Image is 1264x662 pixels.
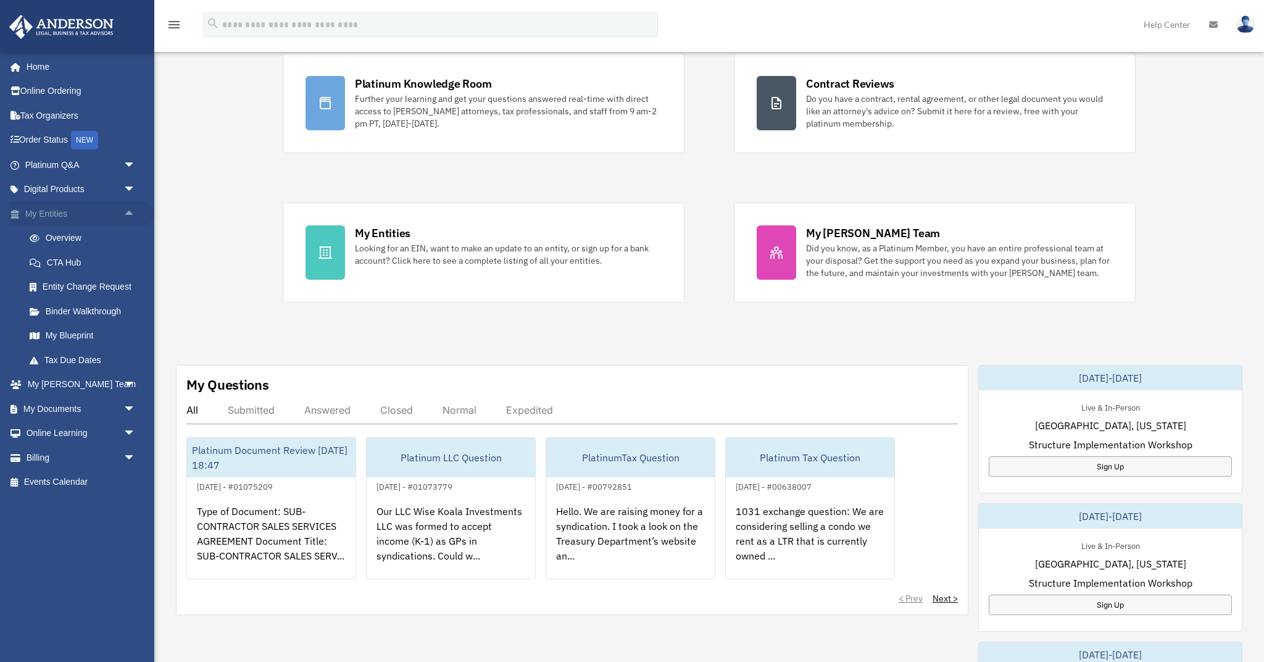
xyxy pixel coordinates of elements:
[506,404,553,416] div: Expedited
[979,366,1242,390] div: [DATE]-[DATE]
[355,242,662,267] div: Looking for an EIN, want to make an update to an entity, or sign up for a bank account? Click her...
[17,275,154,300] a: Entity Change Request
[17,324,154,348] a: My Blueprint
[123,445,148,471] span: arrow_drop_down
[186,375,269,394] div: My Questions
[6,15,117,39] img: Anderson Advisors Platinum Portal
[9,79,154,104] a: Online Ordering
[546,479,642,492] div: [DATE] - #00792851
[367,479,462,492] div: [DATE] - #01073779
[1071,538,1150,551] div: Live & In-Person
[366,437,536,579] a: Platinum LLC Question[DATE] - #01073779Our LLC Wise Koala Investments LLC was formed to accept in...
[9,201,154,226] a: My Entitiesarrow_drop_up
[1035,418,1186,433] span: [GEOGRAPHIC_DATA], [US_STATE]
[1071,400,1150,413] div: Live & In-Person
[304,404,351,416] div: Answered
[167,22,181,32] a: menu
[186,404,198,416] div: All
[806,225,940,241] div: My [PERSON_NAME] Team
[546,494,715,590] div: Hello. We are raising money for a syndication. I took a look on the Treasury Department’s website...
[443,404,476,416] div: Normal
[123,201,148,227] span: arrow_drop_up
[355,225,410,241] div: My Entities
[9,421,154,446] a: Online Learningarrow_drop_down
[167,17,181,32] i: menu
[9,103,154,128] a: Tax Organizers
[1029,576,1192,590] span: Structure Implementation Workshop
[734,203,1136,303] a: My [PERSON_NAME] Team Did you know, as a Platinum Member, you have an entire professional team at...
[123,421,148,446] span: arrow_drop_down
[367,438,535,477] div: Platinum LLC Question
[17,250,154,275] a: CTA Hub
[283,53,684,153] a: Platinum Knowledge Room Further your learning and get your questions answered real-time with dire...
[725,437,895,579] a: Platinum Tax Question[DATE] - #006380071031 exchange question: We are considering selling a condo...
[9,153,154,177] a: Platinum Q&Aarrow_drop_down
[367,494,535,590] div: Our LLC Wise Koala Investments LLC was formed to accept income (K-1) as GPs in syndications. Coul...
[1236,15,1255,33] img: User Pic
[9,128,154,153] a: Order StatusNEW
[546,438,715,477] div: PlatinumTax Question
[123,177,148,203] span: arrow_drop_down
[123,153,148,178] span: arrow_drop_down
[1035,556,1186,571] span: [GEOGRAPHIC_DATA], [US_STATE]
[9,54,148,79] a: Home
[806,76,894,91] div: Contract Reviews
[17,226,154,251] a: Overview
[380,404,413,416] div: Closed
[726,438,894,477] div: Platinum Tax Question
[187,494,355,590] div: Type of Document: SUB-CONTRACTOR SALES SERVICES AGREEMENT Document Title: SUB-CONTRACTOR SALES SE...
[123,396,148,422] span: arrow_drop_down
[546,437,715,579] a: PlatinumTax Question[DATE] - #00792851Hello. We are raising money for a syndication. I took a loo...
[187,479,283,492] div: [DATE] - #01075209
[806,93,1113,130] div: Do you have a contract, rental agreement, or other legal document you would like an attorney's ad...
[17,348,154,372] a: Tax Due Dates
[186,437,356,579] a: Platinum Document Review [DATE] 18:47[DATE] - #01075209Type of Document: SUB-CONTRACTOR SALES SER...
[989,595,1232,615] a: Sign Up
[989,456,1232,477] a: Sign Up
[726,494,894,590] div: 1031 exchange question: We are considering selling a condo we rent as a LTR that is currently own...
[726,479,821,492] div: [DATE] - #00638007
[206,17,220,30] i: search
[187,438,355,477] div: Platinum Document Review [DATE] 18:47
[9,470,154,495] a: Events Calendar
[355,93,662,130] div: Further your learning and get your questions answered real-time with direct access to [PERSON_NAM...
[734,53,1136,153] a: Contract Reviews Do you have a contract, rental agreement, or other legal document you would like...
[806,242,1113,279] div: Did you know, as a Platinum Member, you have an entire professional team at your disposal? Get th...
[123,372,148,398] span: arrow_drop_down
[9,372,154,397] a: My [PERSON_NAME] Teamarrow_drop_down
[17,299,154,324] a: Binder Walkthrough
[283,203,684,303] a: My Entities Looking for an EIN, want to make an update to an entity, or sign up for a bank accoun...
[228,404,275,416] div: Submitted
[71,131,98,149] div: NEW
[9,396,154,421] a: My Documentsarrow_drop_down
[1029,437,1192,452] span: Structure Implementation Workshop
[9,445,154,470] a: Billingarrow_drop_down
[933,592,958,605] a: Next >
[979,504,1242,529] div: [DATE]-[DATE]
[355,76,492,91] div: Platinum Knowledge Room
[9,177,154,202] a: Digital Productsarrow_drop_down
